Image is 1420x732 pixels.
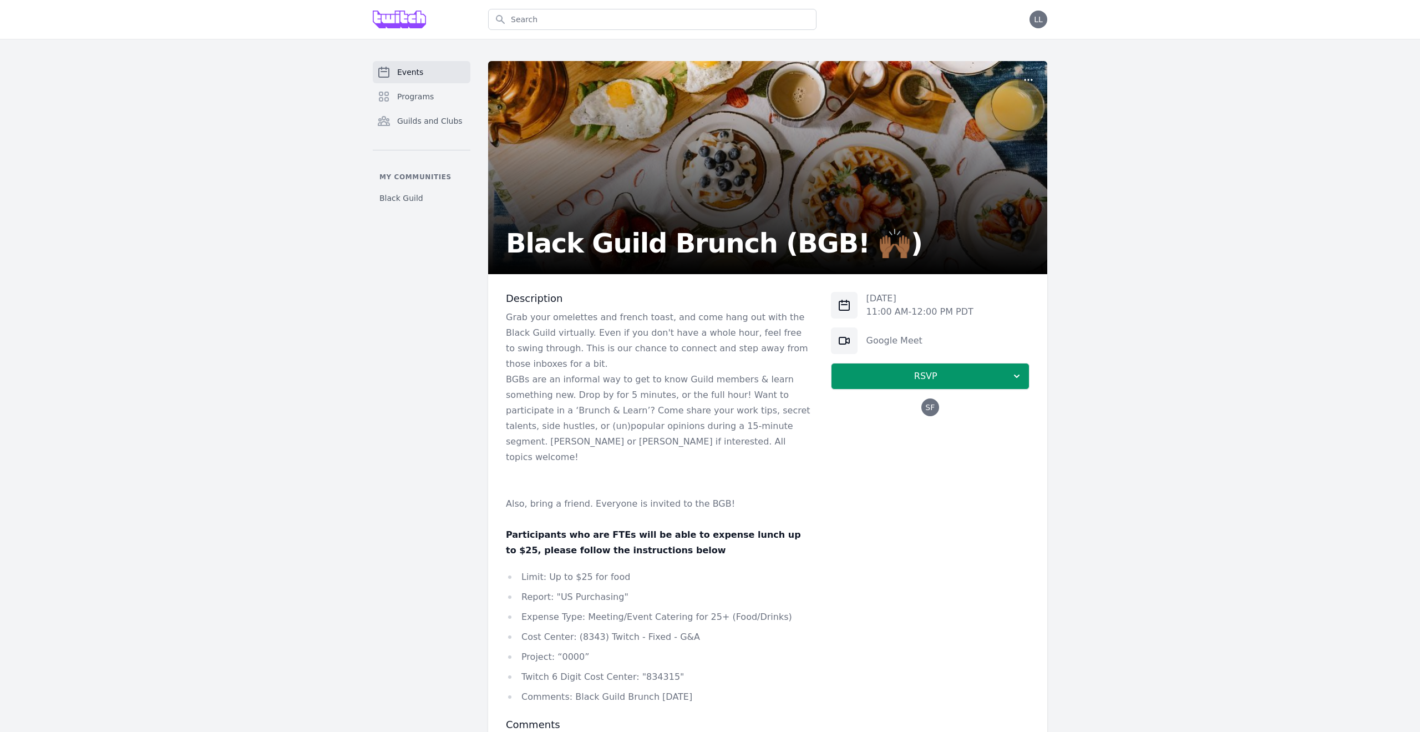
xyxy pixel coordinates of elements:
a: Events [373,61,470,83]
span: LL [1034,16,1043,23]
p: Grab your omelettes and french toast, and come hang out with the Black Guild virtually. Even if y... [506,310,813,372]
a: Programs [373,85,470,108]
strong: Participants who are FTEs will be able to expense lunch up to $25, please follow the instructions... [506,529,801,556]
li: Expense Type: Meeting/Event Catering for 25+ (Food/Drinks) [506,609,813,625]
span: RSVP [840,370,1011,383]
span: Guilds and Clubs [397,115,463,127]
a: Google Meet [866,335,922,346]
li: Comments: Black Guild Brunch [DATE] [506,689,813,705]
button: RSVP [831,363,1029,390]
p: BGBs are an informal way to get to know Guild members & learn something new. Drop by for 5 minute... [506,372,813,465]
img: Grove [373,11,426,28]
p: Also, bring a friend. Everyone is invited to the BGB! [506,496,813,512]
span: SF [925,403,935,411]
h2: Black Guild Brunch (BGB! 🙌🏾) [506,230,922,256]
p: [DATE] [866,292,973,305]
li: Limit: Up to $25 for food [506,569,813,585]
p: 11:00 AM - 12:00 PM PDT [866,305,973,319]
span: Programs [397,91,434,102]
li: Project: “0000” [506,649,813,665]
a: Black Guild [373,188,470,208]
li: Cost Center: (8343) Twitch - Fixed - G&A [506,629,813,645]
button: LL [1029,11,1047,28]
h3: Comments [506,718,813,731]
nav: Sidebar [373,61,470,208]
a: Guilds and Clubs [373,110,470,132]
li: Report: "US Purchasing" [506,589,813,605]
span: Events [397,67,423,78]
li: Twitch 6 Digit Cost Center: "834315" [506,669,813,685]
h3: Description [506,292,813,305]
span: Black Guild [379,193,423,204]
p: My communities [373,173,470,181]
input: Search [488,9,816,30]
